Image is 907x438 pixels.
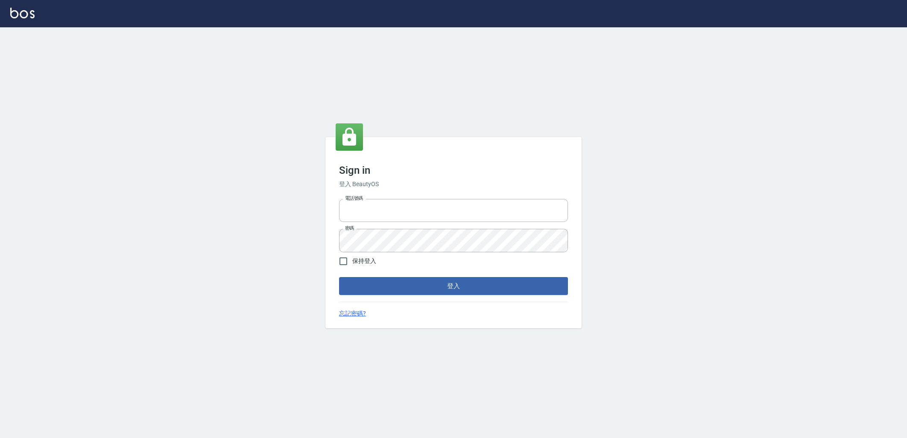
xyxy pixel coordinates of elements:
[339,309,366,318] a: 忘記密碼?
[339,180,568,189] h6: 登入 BeautyOS
[10,8,35,18] img: Logo
[345,225,354,231] label: 密碼
[339,164,568,176] h3: Sign in
[352,257,376,266] span: 保持登入
[345,195,363,201] label: 電話號碼
[339,277,568,295] button: 登入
